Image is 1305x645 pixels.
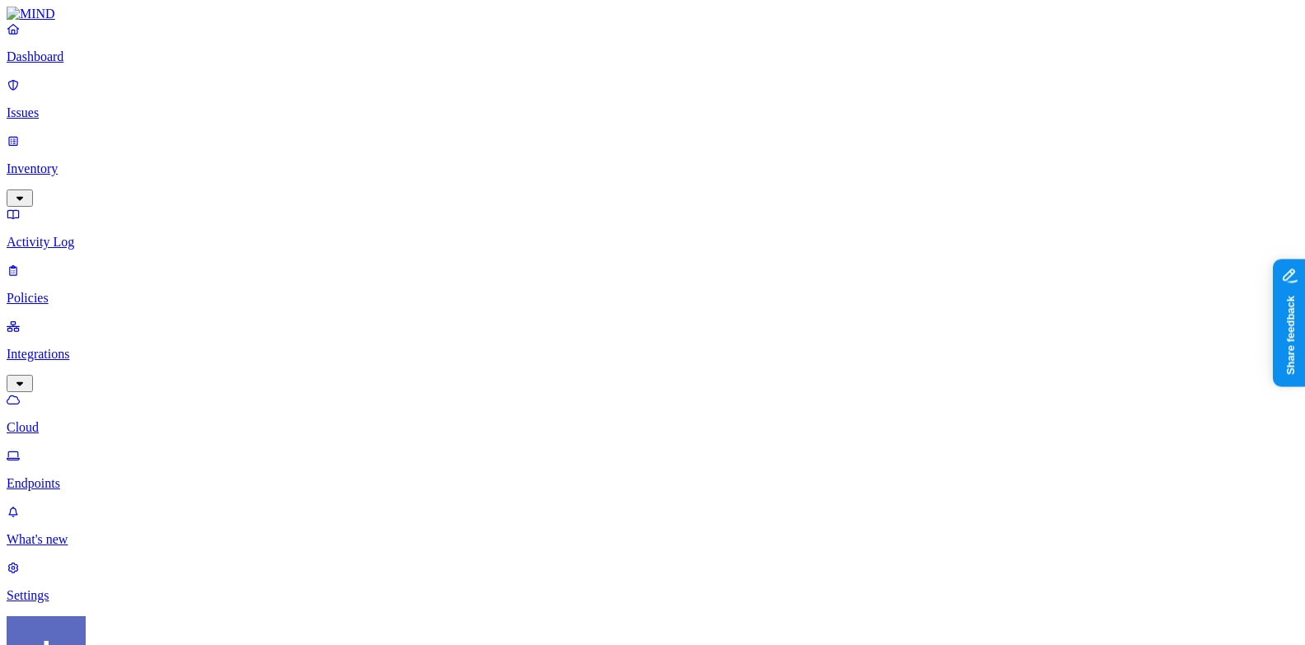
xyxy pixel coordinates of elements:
p: Policies [7,291,1298,306]
a: Integrations [7,319,1298,390]
a: Inventory [7,133,1298,204]
a: What's new [7,504,1298,547]
p: Issues [7,105,1298,120]
p: Activity Log [7,235,1298,250]
p: Dashboard [7,49,1298,64]
p: What's new [7,532,1298,547]
img: MIND [7,7,55,21]
a: MIND [7,7,1298,21]
a: Activity Log [7,207,1298,250]
a: Cloud [7,392,1298,435]
a: Endpoints [7,448,1298,491]
a: Dashboard [7,21,1298,64]
p: Integrations [7,347,1298,362]
a: Issues [7,77,1298,120]
p: Inventory [7,161,1298,176]
a: Settings [7,560,1298,603]
p: Endpoints [7,476,1298,491]
p: Settings [7,588,1298,603]
p: Cloud [7,420,1298,435]
a: Policies [7,263,1298,306]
